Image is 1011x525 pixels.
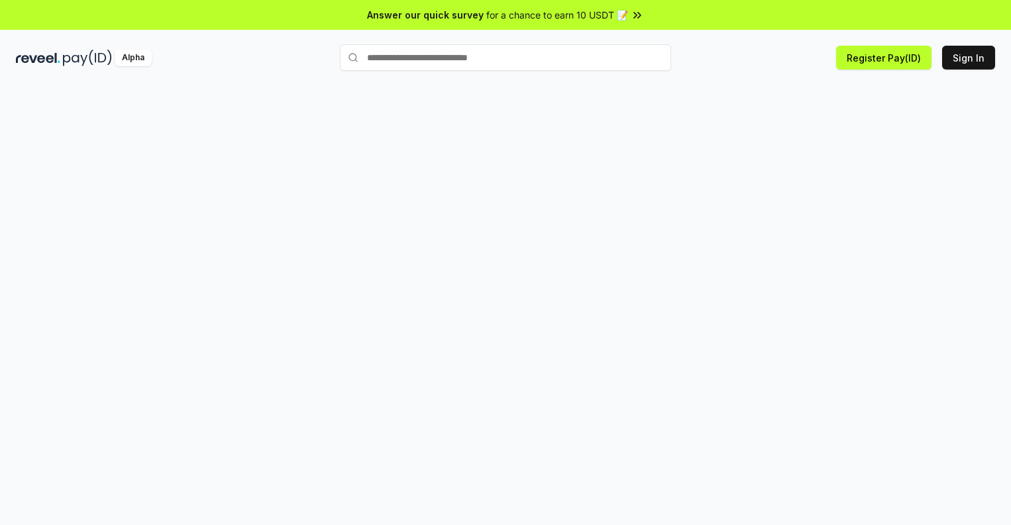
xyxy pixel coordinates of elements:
[486,8,628,22] span: for a chance to earn 10 USDT 📝
[836,46,931,70] button: Register Pay(ID)
[942,46,995,70] button: Sign In
[16,50,60,66] img: reveel_dark
[63,50,112,66] img: pay_id
[115,50,152,66] div: Alpha
[367,8,484,22] span: Answer our quick survey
